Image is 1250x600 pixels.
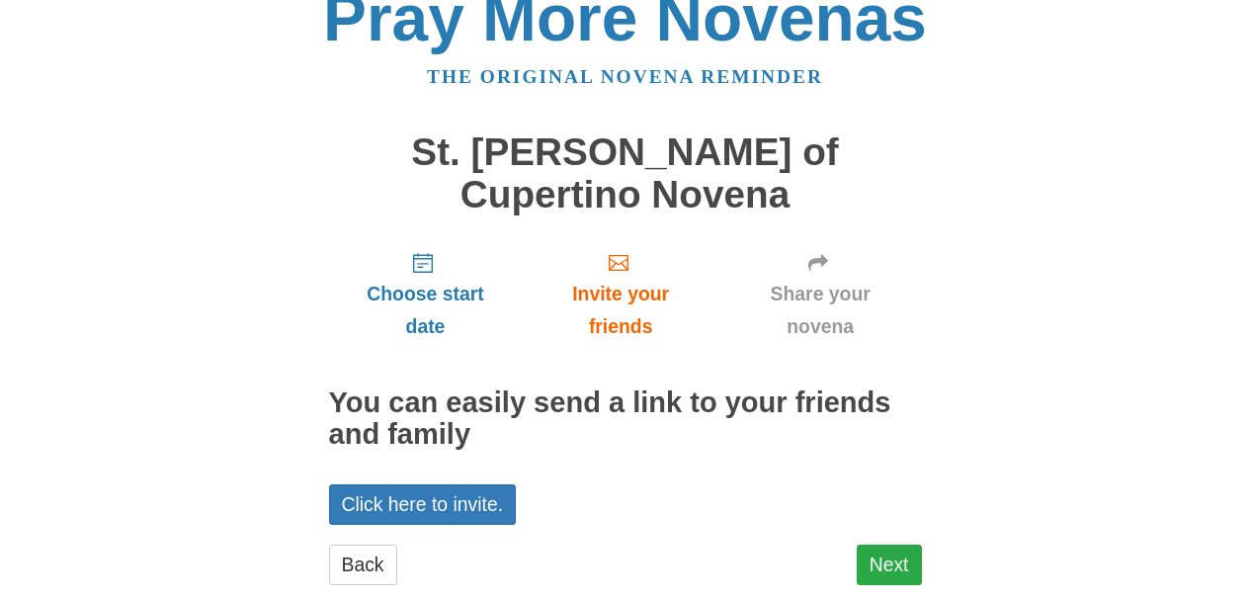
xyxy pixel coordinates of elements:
[329,235,523,353] a: Choose start date
[329,131,922,215] h1: St. [PERSON_NAME] of Cupertino Novena
[857,545,922,585] a: Next
[739,278,902,343] span: Share your novena
[427,66,823,87] a: The original novena reminder
[329,387,922,451] h2: You can easily send a link to your friends and family
[329,484,517,525] a: Click here to invite.
[329,545,397,585] a: Back
[522,235,718,353] a: Invite your friends
[719,235,922,353] a: Share your novena
[542,278,699,343] span: Invite your friends
[349,278,503,343] span: Choose start date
